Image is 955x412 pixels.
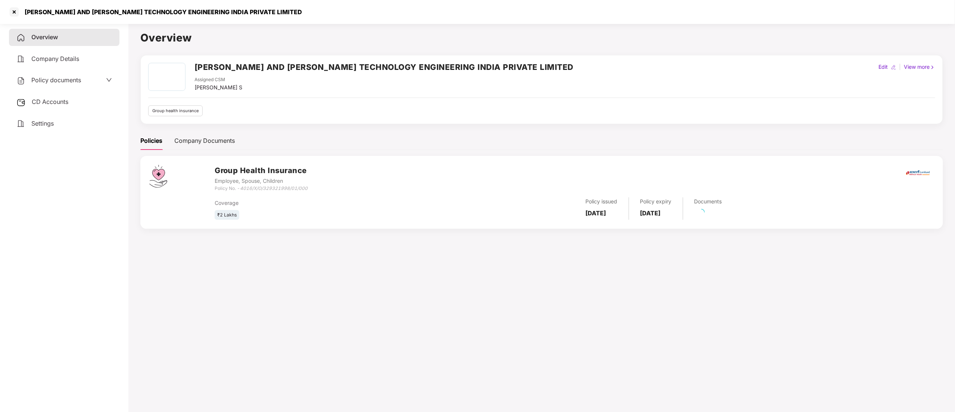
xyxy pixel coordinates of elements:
div: ₹2 Lakhs [215,210,239,220]
div: Edit [877,63,890,71]
b: [DATE] [640,209,661,217]
img: svg+xml;base64,PHN2ZyB4bWxucz0iaHR0cDovL3d3dy53My5vcmcvMjAwMC9zdmciIHdpZHRoPSI0Ny43MTQiIGhlaWdodD... [149,165,167,188]
span: down [106,77,112,83]
div: Group health insurance [148,105,203,116]
img: svg+xml;base64,PHN2ZyB3aWR0aD0iMjUiIGhlaWdodD0iMjQiIHZpZXdCb3g9IjAgMCAyNSAyNCIgZmlsbD0ibm9uZSIgeG... [16,98,26,107]
span: Company Details [31,55,79,62]
div: Company Documents [174,136,235,145]
img: svg+xml;base64,PHN2ZyB4bWxucz0iaHR0cDovL3d3dy53My5vcmcvMjAwMC9zdmciIHdpZHRoPSIyNCIgaGVpZ2h0PSIyNC... [16,76,25,85]
h1: Overview [140,30,943,46]
div: Policy expiry [640,197,672,206]
span: CD Accounts [32,98,68,105]
div: [PERSON_NAME] AND [PERSON_NAME] TECHNOLOGY ENGINEERING INDIA PRIVATE LIMITED [20,8,302,16]
div: Documents [694,197,722,206]
div: View more [903,63,937,71]
h3: Group Health Insurance [215,165,308,176]
span: Policy documents [31,76,81,84]
div: | [898,63,903,71]
span: Overview [31,33,58,41]
div: [PERSON_NAME] S [195,83,242,92]
img: svg+xml;base64,PHN2ZyB4bWxucz0iaHR0cDovL3d3dy53My5vcmcvMjAwMC9zdmciIHdpZHRoPSIyNCIgaGVpZ2h0PSIyNC... [16,33,25,42]
img: editIcon [891,65,896,70]
b: [DATE] [586,209,606,217]
div: Policy No. - [215,185,308,192]
div: Policies [140,136,162,145]
i: 4016/X/O/329321998/01/000 [240,185,308,191]
div: Employee, Spouse, Children [215,177,308,185]
span: loading [698,209,705,216]
h2: [PERSON_NAME] AND [PERSON_NAME] TECHNOLOGY ENGINEERING INDIA PRIVATE LIMITED [195,61,573,73]
img: svg+xml;base64,PHN2ZyB4bWxucz0iaHR0cDovL3d3dy53My5vcmcvMjAwMC9zdmciIHdpZHRoPSIyNCIgaGVpZ2h0PSIyNC... [16,55,25,64]
div: Coverage [215,199,454,207]
div: Policy issued [586,197,618,206]
img: icici.png [905,168,931,178]
img: svg+xml;base64,PHN2ZyB4bWxucz0iaHR0cDovL3d3dy53My5vcmcvMjAwMC9zdmciIHdpZHRoPSIyNCIgaGVpZ2h0PSIyNC... [16,119,25,128]
div: Assigned CSM [195,76,242,83]
span: Settings [31,120,54,127]
img: rightIcon [930,65,935,70]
